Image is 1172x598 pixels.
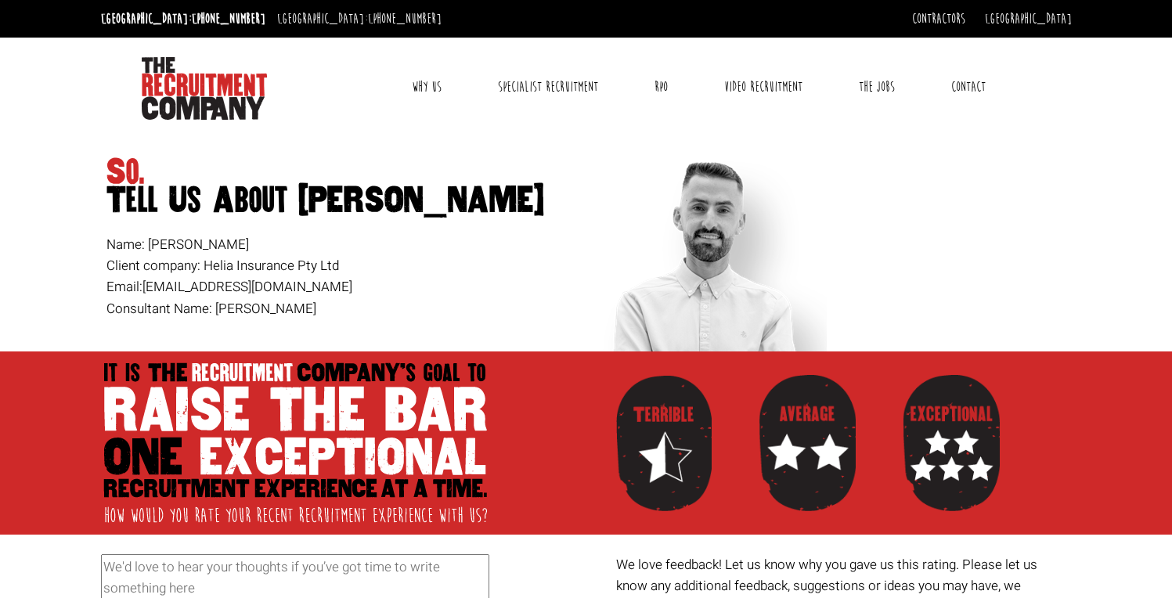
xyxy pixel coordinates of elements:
a: [PHONE_NUMBER] [368,10,442,27]
a: The Jobs [847,67,907,106]
a: [PHONE_NUMBER] [192,10,265,27]
img: liam-website.png [592,141,827,351]
a: Why Us [400,67,453,106]
h1: So. [106,158,580,214]
span: Tell Us About [PERSON_NAME] [106,186,580,214]
a: Contractors [912,10,965,27]
li: [GEOGRAPHIC_DATA]: [97,6,269,31]
a: Video Recruitment [712,67,814,106]
img: The Recruitment Company [142,57,267,120]
img: Raise-the-Bar.png [101,359,489,527]
p: Name: [PERSON_NAME] Client company: Helia Insurance Pty Ltd Email: [EMAIL_ADDRESS][DOMAIN_NAME] C... [106,234,580,319]
a: Specialist Recruitment [486,67,610,106]
a: [GEOGRAPHIC_DATA] [985,10,1072,27]
li: [GEOGRAPHIC_DATA]: [273,6,445,31]
a: Contact [939,67,997,106]
a: RPO [643,67,680,106]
